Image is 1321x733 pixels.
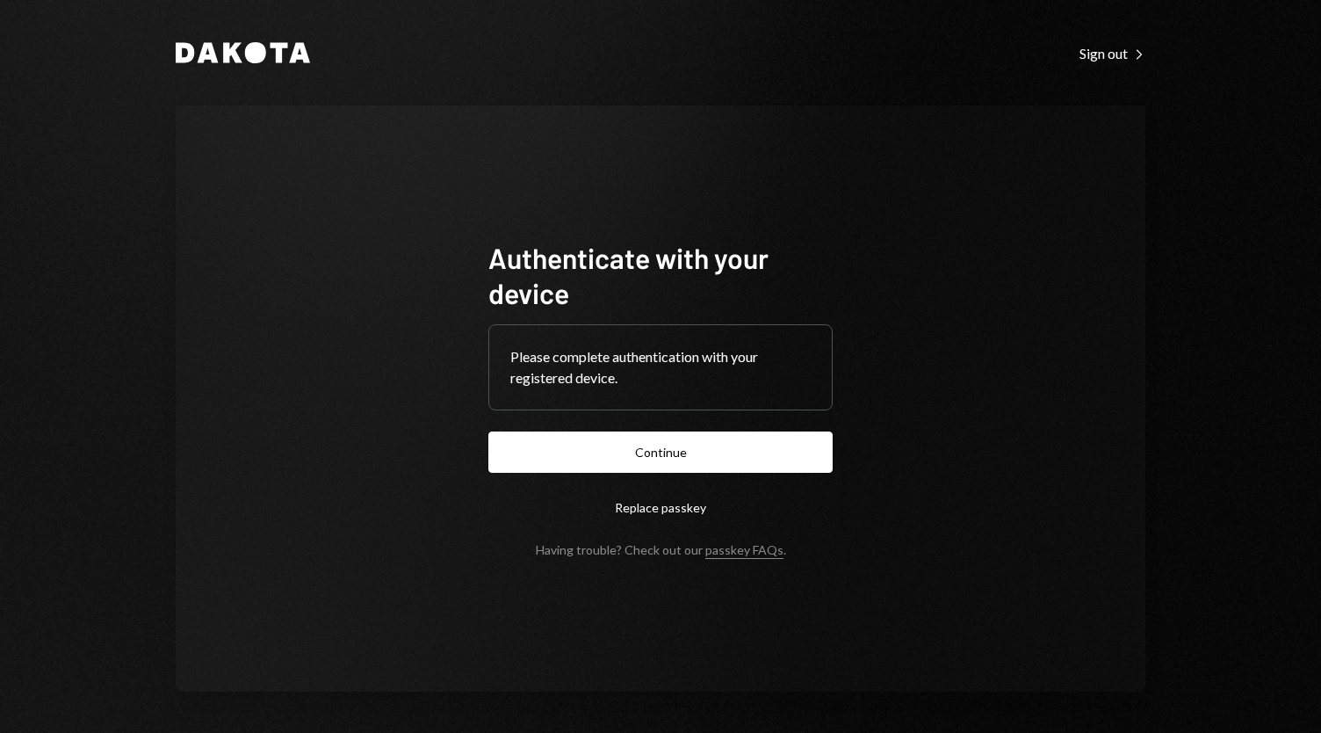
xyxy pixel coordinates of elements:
[1079,45,1145,62] div: Sign out
[488,432,833,473] button: Continue
[705,542,783,559] a: passkey FAQs
[536,542,786,557] div: Having trouble? Check out our .
[488,240,833,310] h1: Authenticate with your device
[488,487,833,528] button: Replace passkey
[510,346,811,388] div: Please complete authentication with your registered device.
[1079,43,1145,62] a: Sign out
